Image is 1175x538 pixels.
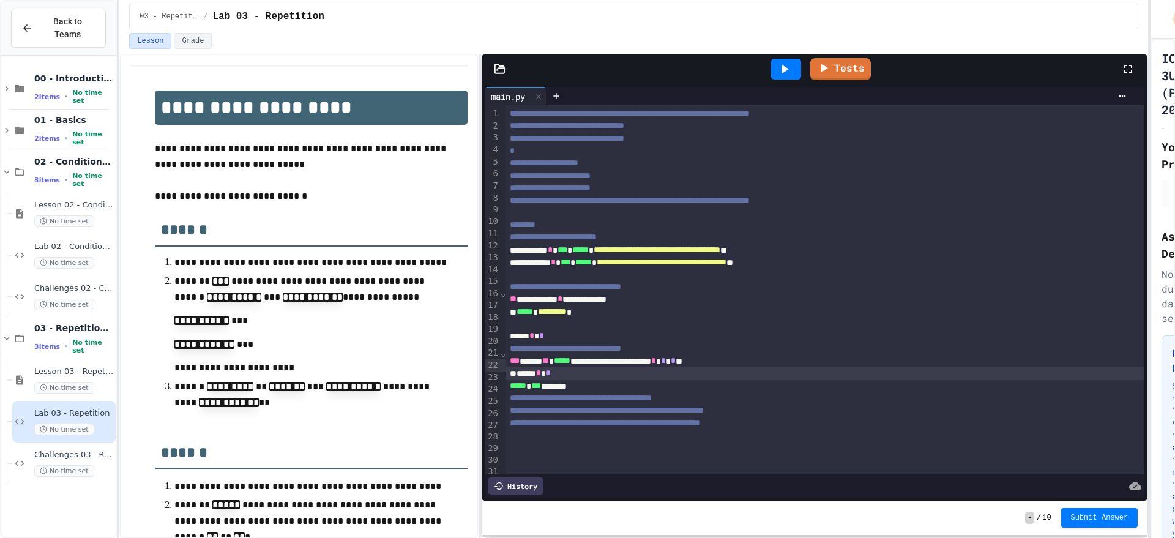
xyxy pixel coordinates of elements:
[485,156,500,168] div: 5
[485,240,500,252] div: 12
[485,323,500,335] div: 19
[65,342,67,351] span: •
[485,90,531,103] div: main.py
[65,133,67,143] span: •
[1124,489,1163,526] iframe: chat widget
[810,58,871,80] a: Tests
[65,175,67,185] span: •
[485,120,500,132] div: 2
[1025,512,1034,524] span: -
[72,89,113,105] span: No time set
[500,348,506,358] span: Fold line
[485,443,500,454] div: 29
[485,408,500,420] div: 26
[485,204,500,215] div: 9
[34,93,60,101] span: 2 items
[485,312,500,323] div: 18
[34,257,94,269] span: No time set
[485,299,500,312] div: 17
[485,359,500,372] div: 22
[485,383,500,395] div: 24
[34,73,113,84] span: 00 - Introduction
[34,450,113,460] span: Challenges 03 - Repetition
[485,288,500,300] div: 16
[34,408,113,419] span: Lab 03 - Repetition
[485,144,500,156] div: 4
[1037,513,1041,523] span: /
[485,108,500,120] div: 1
[34,283,113,294] span: Challenges 02 - Conditionals
[488,477,543,495] div: History
[485,419,500,431] div: 27
[485,228,500,240] div: 11
[34,114,113,125] span: 01 - Basics
[485,87,546,105] div: main.py
[203,12,207,21] span: /
[1073,436,1163,488] iframe: chat widget
[485,168,500,180] div: 6
[34,176,60,184] span: 3 items
[485,454,500,466] div: 30
[485,264,500,275] div: 14
[40,15,95,41] span: Back to Teams
[485,275,500,288] div: 15
[485,431,500,443] div: 28
[1061,508,1138,528] button: Submit Answer
[485,180,500,192] div: 7
[34,200,113,211] span: Lesson 02 - Conditional Statements (if)
[34,299,94,310] span: No time set
[485,395,500,408] div: 25
[72,130,113,146] span: No time set
[129,33,171,49] button: Lesson
[1162,138,1164,173] h2: Your Progress
[485,347,500,359] div: 21
[34,156,113,167] span: 02 - Conditional Statements (if)
[72,338,113,354] span: No time set
[1042,513,1051,523] span: 10
[34,215,94,227] span: No time set
[34,343,60,351] span: 3 items
[174,33,212,49] button: Grade
[500,288,506,298] span: Fold line
[1162,228,1164,262] h2: Assignment Details
[1162,267,1164,326] div: No due date set
[485,466,500,478] div: 31
[140,12,198,21] span: 03 - Repetition (while and for)
[34,367,113,377] span: Lesson 03 - Repetition
[485,132,500,144] div: 3
[485,192,500,204] div: 8
[34,465,94,477] span: No time set
[34,424,94,435] span: No time set
[485,252,500,264] div: 13
[34,382,94,394] span: No time set
[34,135,60,143] span: 2 items
[1071,513,1128,523] span: Submit Answer
[485,335,500,348] div: 20
[34,242,113,252] span: Lab 02 - Conditionals
[65,92,67,102] span: •
[11,9,106,48] button: Back to Teams
[485,372,500,384] div: 23
[485,215,500,228] div: 10
[34,323,113,334] span: 03 - Repetition (while and for)
[212,9,324,24] span: Lab 03 - Repetition
[72,172,113,188] span: No time set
